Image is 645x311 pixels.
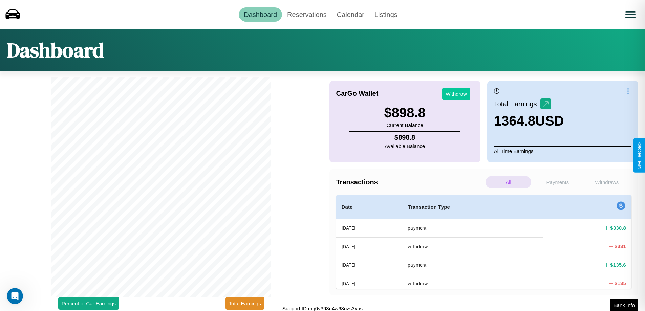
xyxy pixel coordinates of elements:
[336,274,403,292] th: [DATE]
[384,120,425,130] p: Current Balance
[336,237,403,256] th: [DATE]
[610,224,626,231] h4: $ 330.8
[384,105,425,120] h3: $ 898.8
[442,88,470,100] button: Withdraw
[402,237,543,256] th: withdraw
[332,7,369,22] a: Calendar
[225,297,264,310] button: Total Earnings
[615,243,626,250] h4: $ 331
[615,280,626,287] h4: $ 135
[535,176,580,188] p: Payments
[336,90,379,97] h4: CarGo Wallet
[7,288,23,304] iframe: Intercom live chat
[610,261,626,268] h4: $ 135.6
[58,297,119,310] button: Percent of Car Earnings
[385,134,425,141] h4: $ 898.8
[402,274,543,292] th: withdraw
[336,256,403,274] th: [DATE]
[494,146,631,156] p: All Time Earnings
[336,219,403,238] th: [DATE]
[282,7,332,22] a: Reservations
[7,36,104,64] h1: Dashboard
[494,113,564,129] h3: 1364.8 USD
[621,5,640,24] button: Open menu
[369,7,403,22] a: Listings
[408,203,537,211] h4: Transaction Type
[402,219,543,238] th: payment
[342,203,397,211] h4: Date
[385,141,425,151] p: Available Balance
[486,176,531,188] p: All
[402,256,543,274] th: payment
[637,142,642,169] div: Give Feedback
[584,176,630,188] p: Withdraws
[239,7,282,22] a: Dashboard
[494,98,540,110] p: Total Earnings
[336,178,484,186] h4: Transactions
